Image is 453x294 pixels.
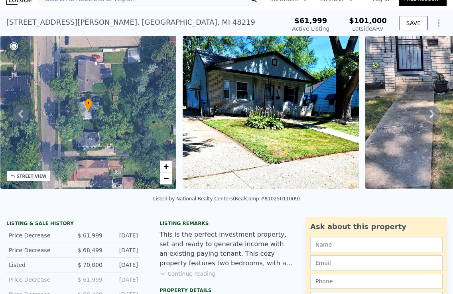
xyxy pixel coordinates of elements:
[349,16,387,25] span: $101,000
[153,196,300,202] div: Listed by National Realty Centers (RealComp #81025011009)
[183,36,359,189] img: Sale: 140473311 Parcel: 48060183
[292,25,329,32] span: Active Listing
[160,220,293,227] div: Listing remarks
[9,231,67,239] div: Price Decrease
[163,173,169,183] span: −
[78,232,102,239] span: $ 61,999
[160,287,293,294] div: Property details
[9,246,67,254] div: Price Decrease
[9,276,67,284] div: Price Decrease
[294,16,327,25] span: $61,999
[6,220,140,228] div: LISTING & SALE HISTORY
[78,276,102,283] span: $ 61,999
[78,262,102,268] span: $ 70,000
[160,270,216,278] button: Continue reading
[78,247,102,253] span: $ 68,499
[431,15,447,31] button: Show Options
[109,246,138,254] div: [DATE]
[9,261,67,269] div: Listed
[109,261,138,269] div: [DATE]
[6,17,255,28] div: [STREET_ADDRESS][PERSON_NAME] , [GEOGRAPHIC_DATA] , MI 48219
[109,276,138,284] div: [DATE]
[85,98,93,112] div: •
[349,25,387,33] div: Lotside ARV
[310,255,443,270] input: Email
[310,221,443,232] div: Ask about this property
[310,237,443,252] input: Name
[160,230,293,268] div: This is the perfect investment property, set and ready to generate income with an existing paying...
[160,172,172,184] a: Zoom out
[310,274,443,289] input: Phone
[163,161,169,171] span: +
[160,161,172,172] a: Zoom in
[85,100,93,107] span: •
[400,16,427,30] button: SAVE
[17,173,47,179] div: STREET VIEW
[109,231,138,239] div: [DATE]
